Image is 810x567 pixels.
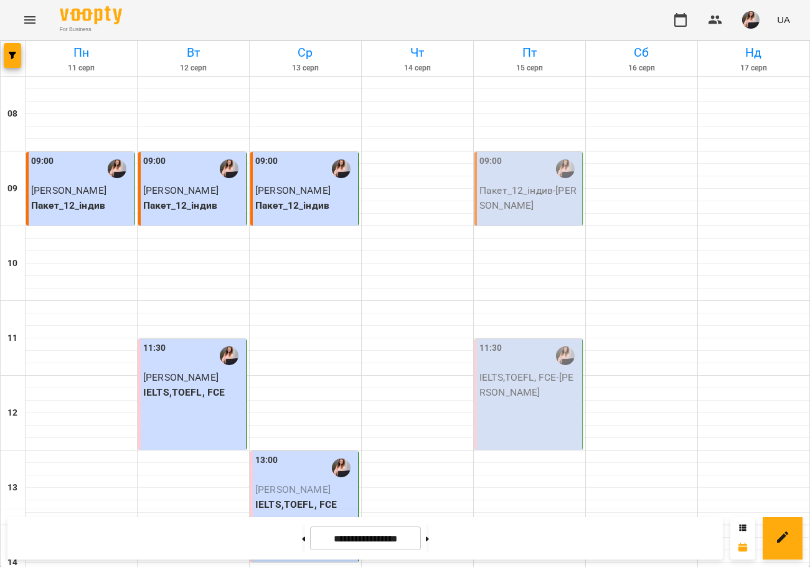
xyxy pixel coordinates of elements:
span: [PERSON_NAME] [143,184,219,196]
h6: 12 серп [139,62,247,74]
h6: 13 [7,481,17,495]
p: Пакет_12_індив - [PERSON_NAME] [479,183,580,212]
label: 09:00 [143,155,166,168]
img: Коляда Юлія Алішерівна [556,346,575,365]
button: Menu [15,5,45,35]
h6: 17 серп [700,62,808,74]
h6: Ср [252,43,359,62]
span: For Business [60,26,122,34]
button: UA [772,8,795,31]
h6: Сб [588,43,695,62]
span: [PERSON_NAME] [255,484,331,495]
p: Пакет_12_індив [31,198,131,213]
span: [PERSON_NAME] [143,371,219,383]
label: 13:00 [255,454,278,467]
span: [PERSON_NAME] [255,184,331,196]
h6: 08 [7,107,17,121]
p: Пакет_12_індив [143,198,243,213]
h6: 10 [7,257,17,270]
h6: Нд [700,43,808,62]
h6: 16 серп [588,62,695,74]
img: Voopty Logo [60,6,122,24]
label: 11:30 [479,341,502,355]
h6: 14 серп [364,62,471,74]
img: Коляда Юлія Алішерівна [220,160,238,178]
h6: Пн [27,43,135,62]
label: 09:00 [255,155,278,168]
span: UA [777,13,790,26]
label: 09:00 [479,155,502,168]
h6: 11 серп [27,62,135,74]
img: ee17c4d82a51a8e023162b2770f32a64.jpg [742,11,760,29]
img: Коляда Юлія Алішерівна [332,459,351,477]
img: Коляда Юлія Алішерівна [108,160,126,178]
h6: 13 серп [252,62,359,74]
label: 11:30 [143,341,166,355]
p: IELTS,TOEFL, FCE [255,497,356,512]
img: Коляда Юлія Алішерівна [332,160,351,178]
p: Пакет_12_індив [255,198,356,213]
p: IELTS,TOEFL, FCE - [PERSON_NAME] [479,370,580,399]
h6: Чт [364,43,471,62]
h6: Пт [476,43,583,62]
h6: 12 [7,406,17,420]
p: IELTS,TOEFL, FCE [143,385,243,400]
h6: 11 [7,331,17,345]
img: Коляда Юлія Алішерівна [220,346,238,365]
h6: 15 серп [476,62,583,74]
h6: 09 [7,182,17,196]
span: [PERSON_NAME] [31,184,106,196]
h6: Вт [139,43,247,62]
img: Коляда Юлія Алішерівна [556,160,575,178]
label: 09:00 [31,155,54,168]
